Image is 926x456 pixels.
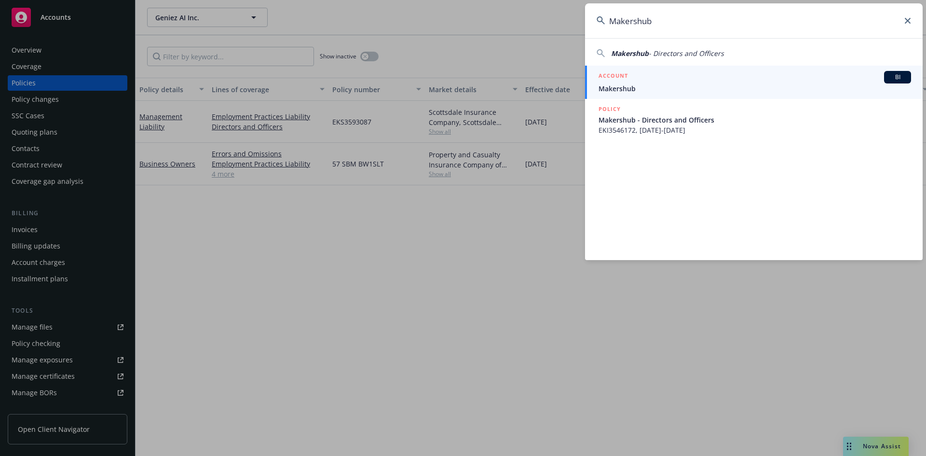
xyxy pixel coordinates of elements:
input: Search... [585,3,923,38]
span: Makershub [599,83,911,94]
span: Makershub [611,49,649,58]
span: BI [888,73,907,82]
h5: ACCOUNT [599,71,628,83]
a: ACCOUNTBIMakershub [585,66,923,99]
span: - Directors and Officers [649,49,724,58]
span: EKI3546172, [DATE]-[DATE] [599,125,911,135]
span: Makershub - Directors and Officers [599,115,911,125]
a: POLICYMakershub - Directors and OfficersEKI3546172, [DATE]-[DATE] [585,99,923,140]
h5: POLICY [599,104,621,114]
